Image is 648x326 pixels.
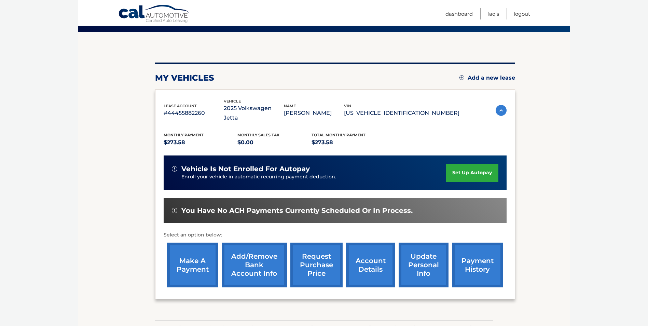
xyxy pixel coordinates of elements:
[459,75,464,80] img: add.svg
[164,138,238,147] p: $273.58
[164,133,204,137] span: Monthly Payment
[459,74,515,81] a: Add a new lease
[164,231,507,239] p: Select an option below:
[172,166,177,172] img: alert-white.svg
[164,108,224,118] p: #44455882260
[445,8,473,19] a: Dashboard
[164,104,197,108] span: lease account
[284,108,344,118] p: [PERSON_NAME]
[237,133,279,137] span: Monthly sales Tax
[224,99,241,104] span: vehicle
[452,243,503,287] a: payment history
[487,8,499,19] a: FAQ's
[224,104,284,123] p: 2025 Volkswagen Jetta
[237,138,312,147] p: $0.00
[118,4,190,24] a: Cal Automotive
[312,138,386,147] p: $273.58
[290,243,343,287] a: request purchase price
[284,104,296,108] span: name
[496,105,507,116] img: accordion-active.svg
[172,208,177,213] img: alert-white.svg
[446,164,498,182] a: set up autopay
[514,8,530,19] a: Logout
[399,243,449,287] a: update personal info
[181,173,446,181] p: Enroll your vehicle in automatic recurring payment deduction.
[181,206,413,215] span: You have no ACH payments currently scheduled or in process.
[181,165,310,173] span: vehicle is not enrolled for autopay
[346,243,395,287] a: account details
[167,243,218,287] a: make a payment
[155,73,214,83] h2: my vehicles
[344,108,459,118] p: [US_VEHICLE_IDENTIFICATION_NUMBER]
[312,133,366,137] span: Total Monthly Payment
[344,104,351,108] span: vin
[222,243,287,287] a: Add/Remove bank account info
